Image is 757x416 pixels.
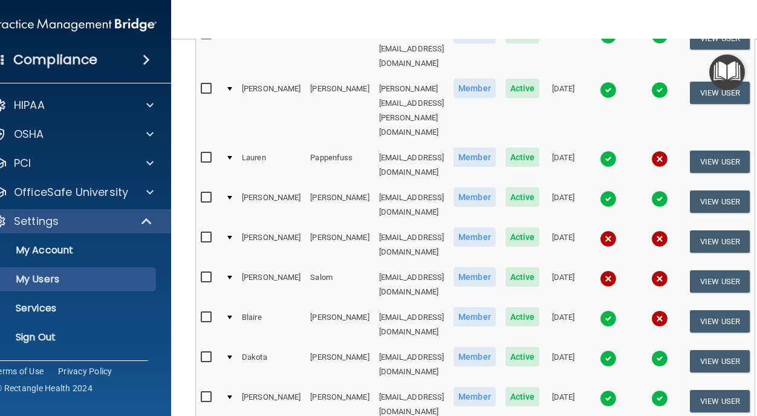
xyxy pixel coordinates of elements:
[600,230,617,247] img: cross.ca9f0e7f.svg
[237,345,305,385] td: Dakota
[453,387,496,406] span: Member
[505,227,540,247] span: Active
[600,151,617,167] img: tick.e7d51cea.svg
[58,365,112,377] a: Privacy Policy
[600,310,617,327] img: tick.e7d51cea.svg
[237,185,305,225] td: [PERSON_NAME]
[453,148,496,167] span: Member
[690,27,750,50] button: View User
[651,310,668,327] img: cross.ca9f0e7f.svg
[651,390,668,407] img: tick.e7d51cea.svg
[14,98,45,112] p: HIPAA
[690,390,750,412] button: View User
[305,265,374,305] td: Salom
[690,82,750,104] button: View User
[453,187,496,207] span: Member
[505,347,540,366] span: Active
[690,230,750,253] button: View User
[709,54,745,90] button: Open Resource Center
[14,127,44,141] p: OSHA
[600,190,617,207] img: tick.e7d51cea.svg
[548,330,742,379] iframe: Drift Widget Chat Controller
[237,145,305,185] td: Lauren
[544,22,582,76] td: [DATE]
[690,190,750,213] button: View User
[305,345,374,385] td: [PERSON_NAME]
[374,225,449,265] td: [EMAIL_ADDRESS][DOMAIN_NAME]
[651,190,668,207] img: tick.e7d51cea.svg
[14,214,59,229] p: Settings
[505,187,540,207] span: Active
[453,267,496,287] span: Member
[544,305,582,345] td: [DATE]
[544,185,582,225] td: [DATE]
[651,270,668,287] img: cross.ca9f0e7f.svg
[690,310,750,333] button: View User
[544,76,582,145] td: [DATE]
[374,145,449,185] td: [EMAIL_ADDRESS][DOMAIN_NAME]
[305,145,374,185] td: Pappenfuss
[374,22,449,76] td: [PERSON_NAME][EMAIL_ADDRESS][DOMAIN_NAME]
[237,22,305,76] td: [PERSON_NAME]
[305,22,374,76] td: [PERSON_NAME]
[374,185,449,225] td: [EMAIL_ADDRESS][DOMAIN_NAME]
[374,345,449,385] td: [EMAIL_ADDRESS][DOMAIN_NAME]
[305,185,374,225] td: [PERSON_NAME]
[453,307,496,327] span: Member
[651,82,668,99] img: tick.e7d51cea.svg
[690,270,750,293] button: View User
[651,151,668,167] img: cross.ca9f0e7f.svg
[453,347,496,366] span: Member
[374,265,449,305] td: [EMAIL_ADDRESS][DOMAIN_NAME]
[374,305,449,345] td: [EMAIL_ADDRESS][DOMAIN_NAME]
[237,76,305,145] td: [PERSON_NAME]
[305,76,374,145] td: [PERSON_NAME]
[374,76,449,145] td: [PERSON_NAME][EMAIL_ADDRESS][PERSON_NAME][DOMAIN_NAME]
[505,307,540,327] span: Active
[600,82,617,99] img: tick.e7d51cea.svg
[544,145,582,185] td: [DATE]
[505,387,540,406] span: Active
[14,185,128,200] p: OfficeSafe University
[237,305,305,345] td: Blaire
[651,230,668,247] img: cross.ca9f0e7f.svg
[305,225,374,265] td: [PERSON_NAME]
[505,79,540,98] span: Active
[544,225,582,265] td: [DATE]
[505,267,540,287] span: Active
[13,51,97,68] h4: Compliance
[237,265,305,305] td: [PERSON_NAME]
[237,225,305,265] td: [PERSON_NAME]
[453,79,496,98] span: Member
[544,345,582,385] td: [DATE]
[544,265,582,305] td: [DATE]
[305,305,374,345] td: [PERSON_NAME]
[453,227,496,247] span: Member
[14,156,31,171] p: PCI
[505,148,540,167] span: Active
[600,270,617,287] img: cross.ca9f0e7f.svg
[690,151,750,173] button: View User
[600,390,617,407] img: tick.e7d51cea.svg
